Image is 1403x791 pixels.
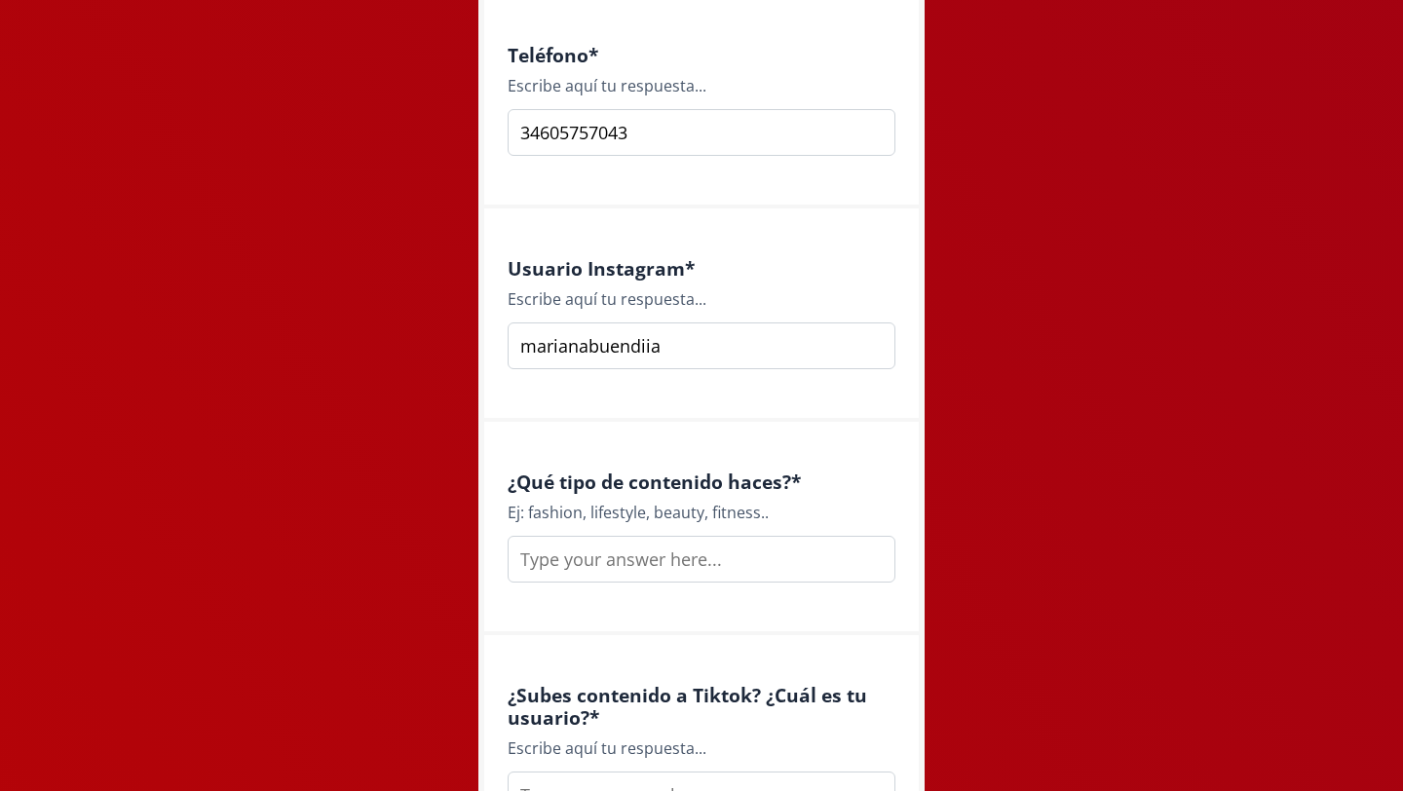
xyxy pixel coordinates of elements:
[508,684,895,729] h4: ¿Subes contenido a Tiktok? ¿Cuál es tu usuario? *
[508,501,895,524] div: Ej: fashion, lifestyle, beauty, fitness..
[508,44,895,66] h4: Teléfono *
[508,322,895,369] input: Type your answer here...
[508,74,895,97] div: Escribe aquí tu respuesta...
[508,536,895,583] input: Type your answer here...
[508,471,895,493] h4: ¿Qué tipo de contenido haces? *
[508,736,895,760] div: Escribe aquí tu respuesta...
[508,257,895,280] h4: Usuario Instagram *
[508,109,895,156] input: Type your answer here...
[508,287,895,311] div: Escribe aquí tu respuesta...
